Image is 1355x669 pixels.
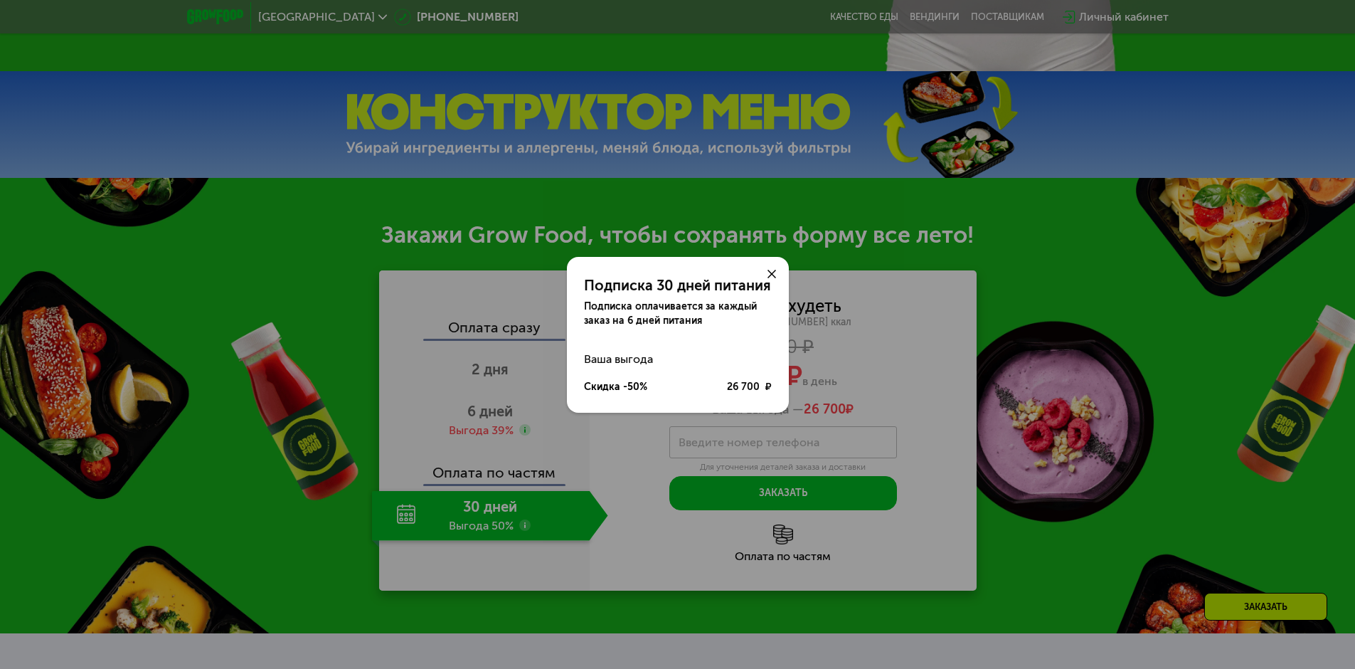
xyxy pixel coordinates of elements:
[584,277,772,294] div: Подписка 30 дней питания
[584,380,647,394] div: Скидка -50%
[584,345,772,374] div: Ваша выгода
[584,300,772,328] div: Подписка оплачивается за каждый заказ на 6 дней питания
[765,380,772,394] span: ₽
[727,380,772,394] div: 26 700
